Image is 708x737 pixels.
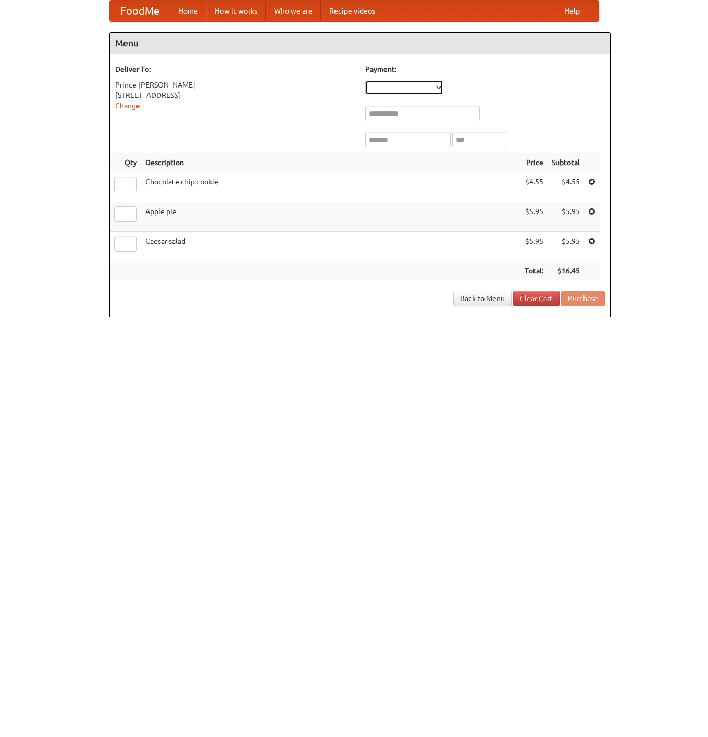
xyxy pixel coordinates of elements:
a: Clear Cart [513,291,560,306]
a: How it works [206,1,266,21]
td: $4.55 [548,172,584,202]
th: Qty [110,153,141,172]
h5: Deliver To: [115,64,355,74]
td: $5.95 [520,232,548,261]
th: Price [520,153,548,172]
a: Recipe videos [321,1,383,21]
a: Back to Menu [453,291,512,306]
a: Home [170,1,206,21]
td: Caesar salad [141,232,520,261]
a: FoodMe [110,1,170,21]
h4: Menu [110,33,610,54]
a: Who we are [266,1,321,21]
th: Total: [520,261,548,281]
a: Help [556,1,588,21]
th: $16.45 [548,261,584,281]
button: Purchase [561,291,605,306]
td: $5.95 [520,202,548,232]
h5: Payment: [365,64,605,74]
div: Prince [PERSON_NAME] [115,80,355,90]
td: Apple pie [141,202,520,232]
div: [STREET_ADDRESS] [115,90,355,101]
td: $5.95 [548,232,584,261]
th: Description [141,153,520,172]
td: $4.55 [520,172,548,202]
td: Chocolate chip cookie [141,172,520,202]
a: Change [115,102,140,110]
th: Subtotal [548,153,584,172]
td: $5.95 [548,202,584,232]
